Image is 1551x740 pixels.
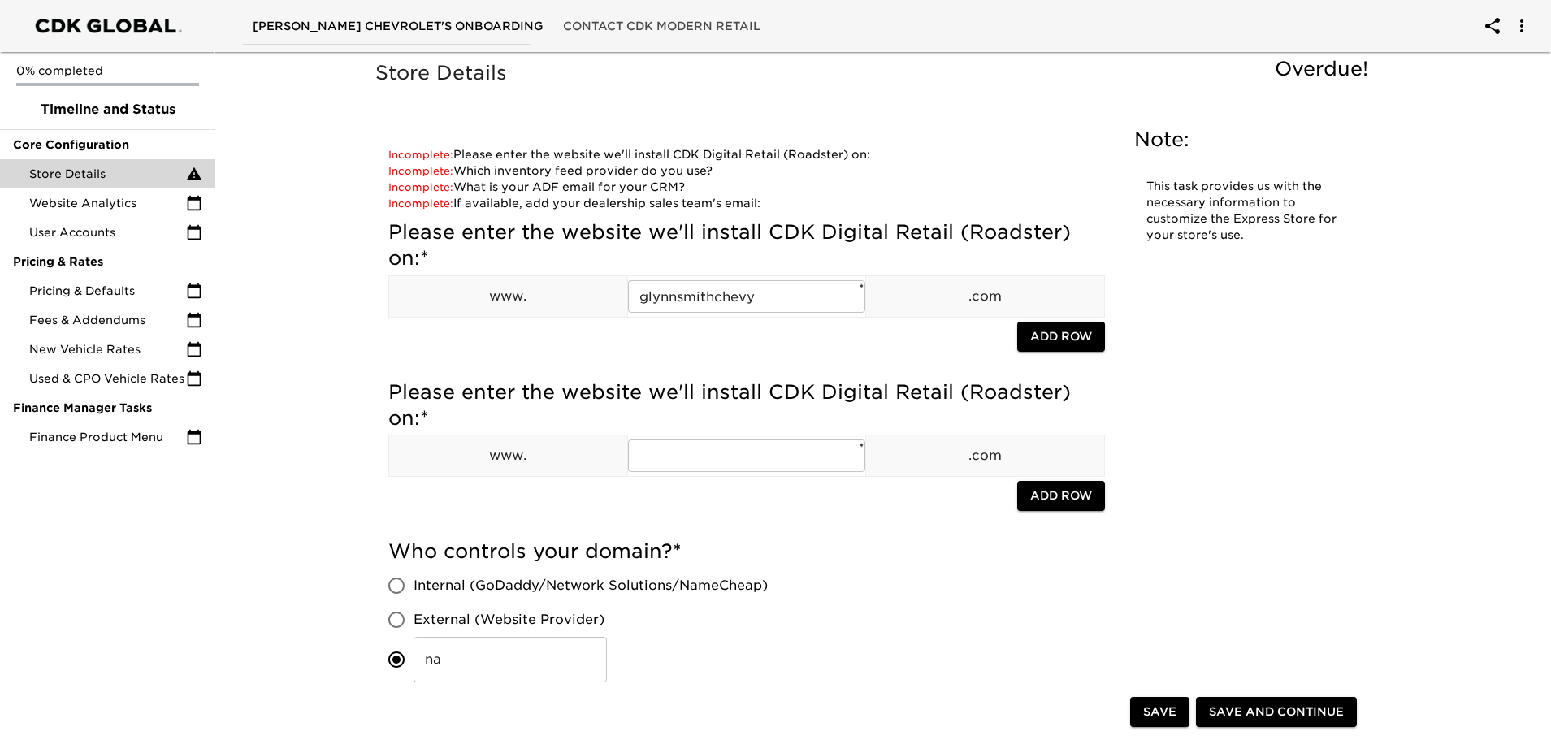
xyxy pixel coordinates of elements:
button: Save [1130,698,1189,728]
span: Overdue! [1275,57,1368,80]
span: User Accounts [29,224,186,240]
span: Incomplete: [388,197,453,210]
span: Save [1143,703,1176,723]
span: Store Details [29,166,186,182]
button: account of current user [1502,6,1541,45]
h5: Who controls your domain? [388,539,1105,565]
input: Other [414,637,607,682]
span: Incomplete: [388,165,453,177]
h5: Please enter the website we'll install CDK Digital Retail (Roadster) on: [388,219,1105,271]
span: Internal (GoDaddy/Network Solutions/NameCheap) [414,576,768,595]
a: Which inventory feed provider do you use? [388,164,713,177]
span: Timeline and Status [13,100,202,119]
span: Incomplete: [388,149,453,161]
p: .com [866,287,1104,306]
span: Fees & Addendums [29,312,186,328]
a: What is your ADF email for your CRM? [388,180,685,193]
span: Add Row [1030,486,1092,506]
p: This task provides us with the necessary information to customize the Express Store for your stor... [1146,179,1341,244]
a: If available, add your dealership sales team's email: [388,197,760,210]
h5: Store Details [375,60,1376,86]
span: Finance Product Menu [29,429,186,445]
a: Please enter the website we'll install CDK Digital Retail (Roadster) on: [388,148,870,161]
h5: Note: [1134,127,1354,153]
span: Finance Manager Tasks [13,400,202,416]
span: [PERSON_NAME] Chevrolet's Onboarding [253,16,544,37]
p: 0% completed [16,63,199,79]
button: Save and Continue [1196,698,1357,728]
span: Contact CDK Modern Retail [563,16,760,37]
span: Website Analytics [29,195,186,211]
h5: Please enter the website we'll install CDK Digital Retail (Roadster) on: [388,379,1105,431]
span: Incomplete: [388,181,453,193]
span: Used & CPO Vehicle Rates [29,370,186,387]
span: New Vehicle Rates [29,341,186,357]
span: External (Website Provider) [414,610,604,630]
span: Save and Continue [1209,703,1344,723]
span: Pricing & Defaults [29,283,186,299]
button: Add Row [1017,481,1105,511]
button: account of current user [1473,6,1512,45]
p: www. [389,287,627,306]
p: www. [389,446,627,465]
span: Pricing & Rates [13,253,202,270]
p: .com [866,446,1104,465]
button: Add Row [1017,322,1105,352]
span: Add Row [1030,327,1092,347]
span: Core Configuration [13,136,202,153]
